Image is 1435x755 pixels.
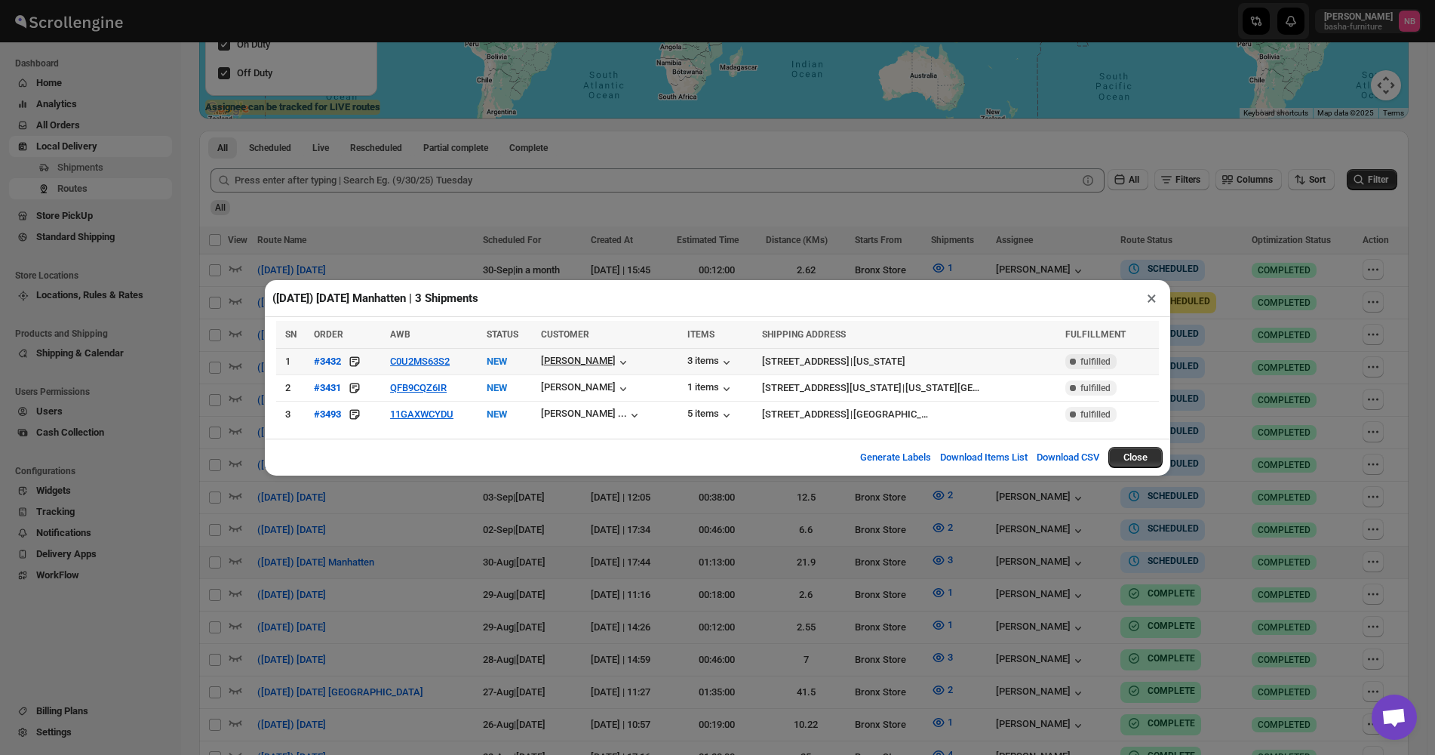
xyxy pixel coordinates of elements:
div: #3431 [314,382,341,393]
span: FULFILLMENT [1065,329,1126,340]
button: [PERSON_NAME] [541,355,631,370]
a: Open chat [1372,695,1417,740]
td: 2 [276,374,309,401]
span: NEW [487,356,507,367]
div: | [762,381,1056,396]
span: SN [285,329,297,340]
div: #3493 [314,408,341,420]
div: [STREET_ADDRESS] [762,354,850,369]
div: [US_STATE][GEOGRAPHIC_DATA] [905,381,981,396]
div: [STREET_ADDRESS] [762,407,850,422]
div: #3432 [314,356,341,367]
span: CUSTOMER [541,329,589,340]
div: [US_STATE] [853,354,905,369]
button: Download Items List [931,442,1037,473]
span: AWB [390,329,410,340]
button: 1 items [687,381,734,396]
span: SHIPPING ADDRESS [762,329,846,340]
td: 1 [276,348,309,374]
button: #3432 [314,354,341,369]
div: [STREET_ADDRESS][US_STATE] [762,381,902,396]
span: NEW [487,382,507,393]
span: fulfilled [1080,408,1111,421]
span: ORDER [314,329,343,340]
button: #3493 [314,407,341,422]
button: × [1141,288,1163,309]
button: 3 items [687,355,734,370]
button: C0U2MS63S2 [390,356,450,367]
span: fulfilled [1080,382,1111,394]
h2: ([DATE]) [DATE] Manhatten | 3 Shipments [272,291,478,306]
button: [PERSON_NAME] [541,381,631,396]
td: 3 [276,401,309,427]
button: Close [1108,447,1163,468]
span: STATUS [487,329,518,340]
button: [PERSON_NAME] ... [541,408,642,423]
button: #3431 [314,381,341,396]
span: NEW [487,408,507,420]
div: [GEOGRAPHIC_DATA][PERSON_NAME] [853,407,929,422]
button: 11GAXWCYDU [390,408,453,420]
div: [PERSON_NAME] ... [541,408,627,419]
button: Generate Labels [851,442,940,473]
button: QFB9CQZ6IR [390,382,447,393]
div: | [762,407,1056,422]
button: 5 items [687,408,734,423]
button: Download CSV [1028,442,1108,473]
span: ITEMS [687,329,714,340]
div: | [762,354,1056,369]
span: fulfilled [1080,356,1111,368]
